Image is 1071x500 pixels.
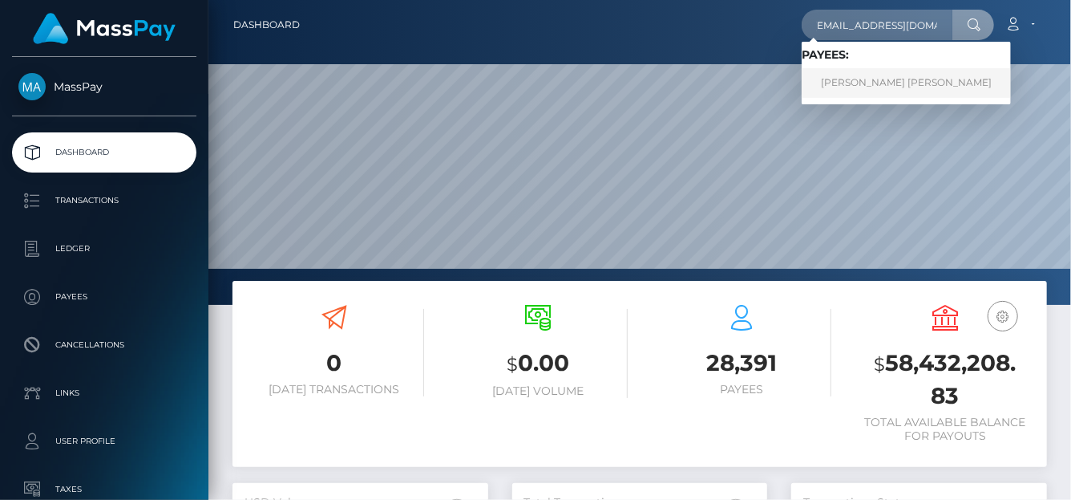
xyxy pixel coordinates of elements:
h6: [DATE] Transactions [245,383,424,396]
p: User Profile [18,429,190,453]
h3: 0 [245,348,424,379]
a: Dashboard [233,8,300,42]
a: Links [12,373,196,413]
small: $ [507,353,518,376]
a: Transactions [12,181,196,221]
span: MassPay [12,79,196,94]
h6: Payees [652,383,831,396]
a: [PERSON_NAME] [PERSON_NAME] [802,68,1011,98]
p: Transactions [18,189,190,213]
a: Payees [12,277,196,317]
h6: Total Available Balance for Payouts [855,416,1035,443]
a: Dashboard [12,132,196,173]
a: User Profile [12,421,196,461]
input: Search... [802,10,952,40]
h3: 58,432,208.83 [855,348,1035,412]
img: MassPay [18,73,46,100]
h6: [DATE] Volume [448,384,628,398]
h6: Payees: [802,48,1011,62]
a: Ledger [12,229,196,269]
p: Dashboard [18,140,190,165]
h3: 0.00 [448,348,628,380]
p: Links [18,381,190,405]
img: MassPay Logo [33,13,176,44]
p: Ledger [18,237,190,261]
a: Cancellations [12,325,196,365]
h3: 28,391 [652,348,831,379]
p: Cancellations [18,333,190,357]
small: $ [875,353,886,376]
p: Payees [18,285,190,309]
